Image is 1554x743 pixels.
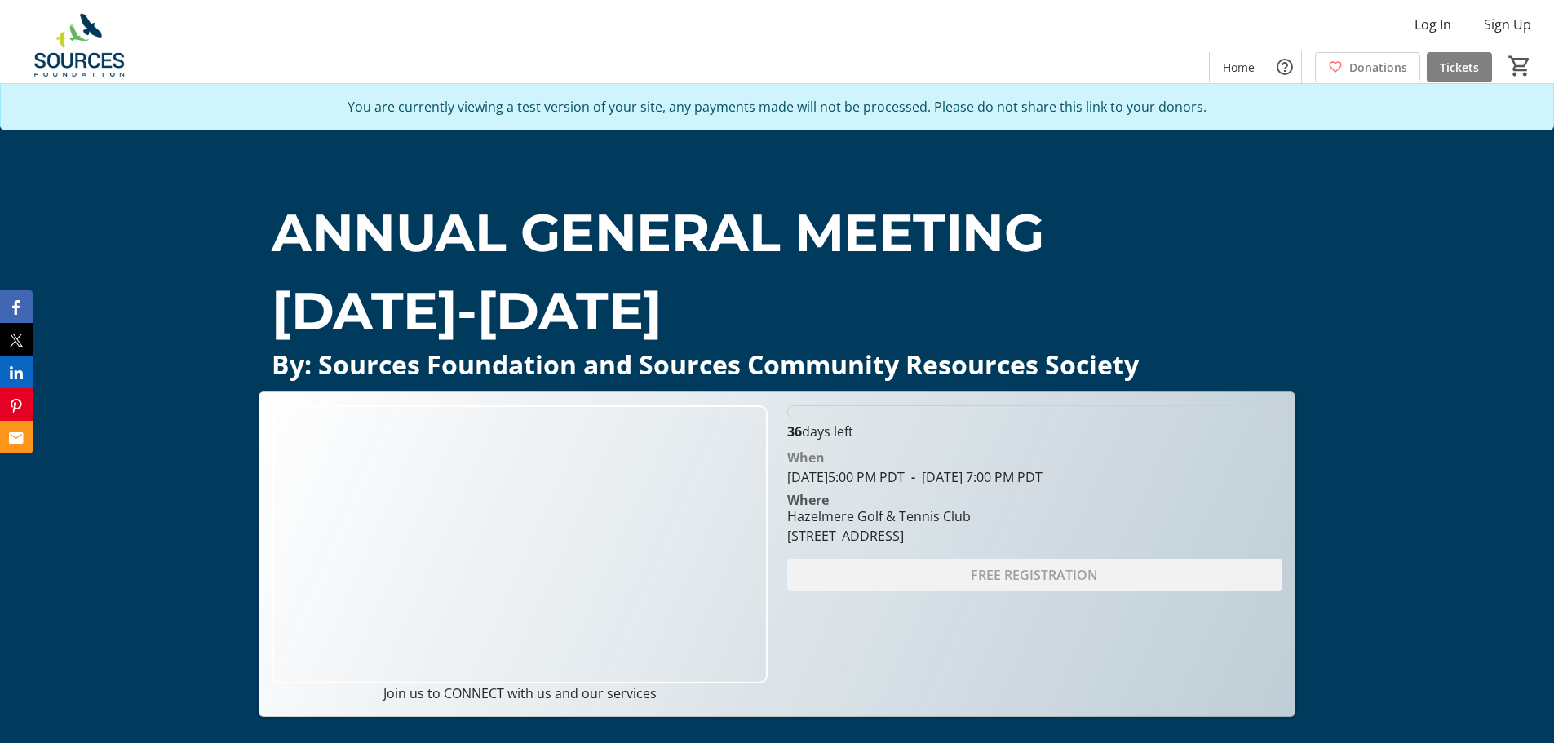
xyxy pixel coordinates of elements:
span: Donations [1349,59,1407,76]
button: Cart [1505,51,1534,81]
p: By: Sources Foundation and Sources Community Resources Society [272,350,1282,378]
p: [DATE]-[DATE] [272,272,1282,350]
div: Hazelmere Golf & Tennis Club [787,506,971,526]
span: [DATE] 7:00 PM PDT [905,468,1043,486]
img: Campaign CTA Media Photo [272,405,767,683]
img: Sources Foundation's Logo [10,7,155,88]
span: Log In [1415,15,1451,34]
a: Donations [1315,52,1420,82]
span: Sign Up [1484,15,1531,34]
button: Log In [1401,11,1464,38]
a: Home [1210,52,1268,82]
button: Sign Up [1471,11,1544,38]
div: 0% of fundraising goal reached [787,405,1282,418]
span: [DATE] 5:00 PM PDT [787,468,905,486]
p: days left [787,422,1282,441]
span: Tickets [1440,59,1479,76]
p: Join us to CONNECT with us and our services [272,683,767,703]
span: Home [1223,59,1255,76]
div: When [787,448,825,467]
p: ANNUAL GENERAL MEETING [272,193,1282,272]
div: [STREET_ADDRESS] [787,526,971,546]
button: Help [1268,51,1301,83]
span: 36 [787,422,802,440]
div: Where [787,493,829,506]
a: Tickets [1427,52,1492,82]
span: - [905,468,922,486]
